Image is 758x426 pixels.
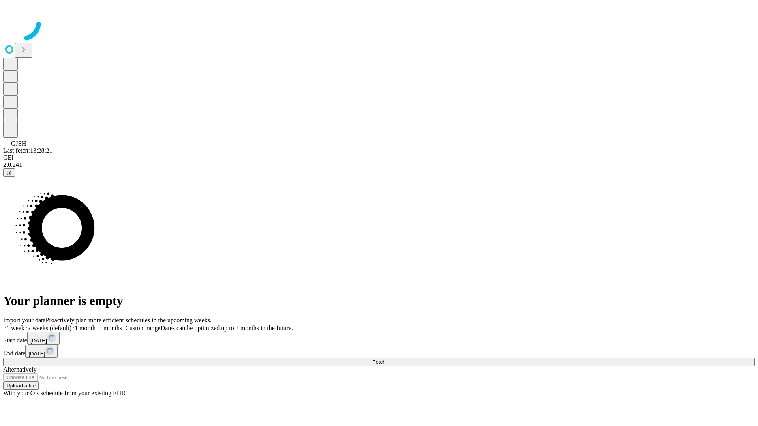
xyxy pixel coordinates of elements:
[28,351,45,357] span: [DATE]
[3,381,39,390] button: Upload a file
[372,359,385,365] span: Fetch
[46,317,212,323] span: Proactively plan more efficient schedules in the upcoming weeks.
[3,332,755,345] div: Start date
[30,338,47,344] span: [DATE]
[6,325,24,331] span: 1 week
[6,170,12,176] span: @
[3,293,755,308] h1: Your planner is empty
[3,147,53,154] span: Last fetch: 13:28:21
[27,332,60,345] button: [DATE]
[25,345,58,358] button: [DATE]
[3,161,755,168] div: 2.0.241
[3,317,46,323] span: Import your data
[28,325,71,331] span: 2 weeks (default)
[75,325,96,331] span: 1 month
[3,366,36,373] span: Alternatively
[3,168,15,177] button: @
[125,325,160,331] span: Custom range
[11,140,26,147] span: GJSH
[3,154,755,161] div: GEI
[99,325,122,331] span: 3 months
[3,358,755,366] button: Fetch
[161,325,293,331] span: Dates can be optimized up to 3 months in the future.
[3,390,126,396] span: With your OR schedule from your existing EHR
[3,345,755,358] div: End date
